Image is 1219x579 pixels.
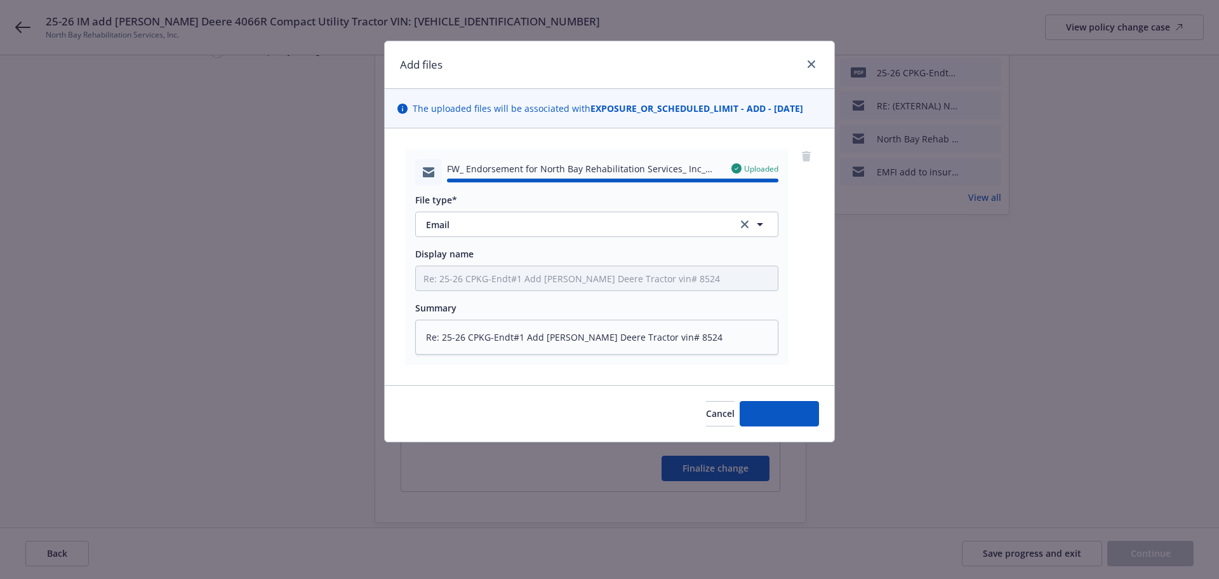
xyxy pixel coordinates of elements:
button: Emailclear selection [415,212,778,237]
span: Summary [415,302,456,314]
input: Add display name here... [416,266,778,290]
span: File type* [415,194,457,206]
a: clear selection [737,217,752,232]
a: close [804,57,819,72]
button: Add files [740,401,819,426]
span: FW_ Endorsement for North Bay Rehabilitation Services_ Inc_ dba North Bay Industries.msg [447,162,721,175]
h1: Add files [400,57,443,73]
span: Uploaded [744,163,778,174]
span: The uploaded files will be associated with [413,102,803,115]
span: Add files [761,407,798,419]
span: Email [426,218,720,231]
span: Display name [415,248,474,260]
button: Cancel [706,401,735,426]
textarea: Re: 25-26 CPKG-Endt#1 Add [PERSON_NAME] Deere Tractor vin# 8524 [415,320,778,355]
strong: EXPOSURE_OR_SCHEDULED_LIMIT - ADD - [DATE] [590,102,803,114]
span: Cancel [706,407,735,419]
a: remove [799,149,814,164]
